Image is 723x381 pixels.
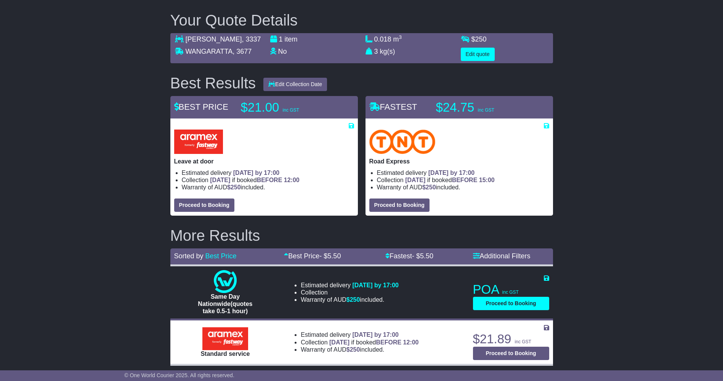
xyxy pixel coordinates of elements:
span: kg(s) [380,48,395,55]
span: Standard service [200,351,250,357]
span: FASTEST [369,102,417,112]
a: Additional Filters [473,252,531,260]
span: 5.50 [420,252,433,260]
button: Proceed to Booking [174,199,234,212]
span: 250 [475,35,487,43]
span: item [285,35,298,43]
a: Best Price [205,252,237,260]
li: Warranty of AUD included. [182,184,354,191]
span: 5.50 [327,252,341,260]
img: Aramex: Standard service [202,327,248,350]
span: $ [471,35,487,43]
span: BEFORE [376,339,401,346]
p: Leave at door [174,158,354,165]
button: Proceed to Booking [473,297,549,310]
button: Edit quote [461,48,495,61]
button: Proceed to Booking [369,199,430,212]
a: Fastest- $5.50 [385,252,433,260]
span: [DATE] [405,177,425,183]
span: m [393,35,402,43]
span: 15:00 [479,177,495,183]
li: Estimated delivery [377,169,549,176]
button: Proceed to Booking [473,347,549,360]
span: 250 [231,184,241,190]
span: [DATE] by 17:00 [233,170,280,176]
img: TNT Domestic: Road Express [369,130,436,154]
p: Road Express [369,158,549,165]
span: 250 [350,296,360,303]
li: Estimated delivery [301,331,418,338]
li: Estimated delivery [301,282,399,289]
span: $ [346,296,360,303]
li: Estimated delivery [182,169,354,176]
div: Best Results [167,75,260,91]
p: POA [473,282,549,297]
span: Sorted by [174,252,204,260]
span: 12:00 [284,177,300,183]
span: if booked [329,339,418,346]
li: Warranty of AUD included. [377,184,549,191]
img: One World Courier: Same Day Nationwide(quotes take 0.5-1 hour) [214,270,237,293]
span: BEFORE [452,177,478,183]
span: inc GST [478,107,494,113]
a: Best Price- $5.50 [284,252,341,260]
h2: More Results [170,227,553,244]
span: $ [227,184,241,190]
p: $24.75 [436,100,531,115]
span: $ [346,346,360,353]
span: 0.018 [374,35,391,43]
span: $ [422,184,436,190]
span: BEST PRICE [174,102,228,112]
button: Edit Collection Date [263,78,327,91]
span: , 3677 [232,48,252,55]
li: Warranty of AUD included. [301,296,399,303]
sup: 3 [399,34,402,40]
h2: Your Quote Details [170,12,553,29]
span: [DATE] by 17:00 [428,170,475,176]
span: [PERSON_NAME] [186,35,242,43]
span: inc GST [515,339,531,344]
span: [DATE] by 17:00 [352,331,399,338]
li: Collection [301,289,399,296]
li: Collection [377,176,549,184]
li: Collection [301,339,418,346]
span: - $ [412,252,433,260]
span: BEFORE [257,177,282,183]
p: $21.89 [473,331,549,347]
span: , 3337 [242,35,261,43]
span: [DATE] [329,339,349,346]
li: Collection [182,176,354,184]
span: inc GST [502,290,519,295]
span: 12:00 [403,339,419,346]
p: $21.00 [241,100,336,115]
span: - $ [319,252,341,260]
span: inc GST [283,107,299,113]
span: [DATE] [210,177,230,183]
span: Same Day Nationwide(quotes take 0.5-1 hour) [198,293,252,314]
span: [DATE] by 17:00 [352,282,399,288]
span: if booked [405,177,494,183]
span: No [278,48,287,55]
span: © One World Courier 2025. All rights reserved. [124,372,234,378]
img: Aramex: Leave at door [174,130,223,154]
li: Warranty of AUD included. [301,346,418,353]
span: 3 [374,48,378,55]
span: 1 [279,35,283,43]
span: 250 [426,184,436,190]
span: WANGARATTA [186,48,233,55]
span: if booked [210,177,299,183]
span: 250 [350,346,360,353]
